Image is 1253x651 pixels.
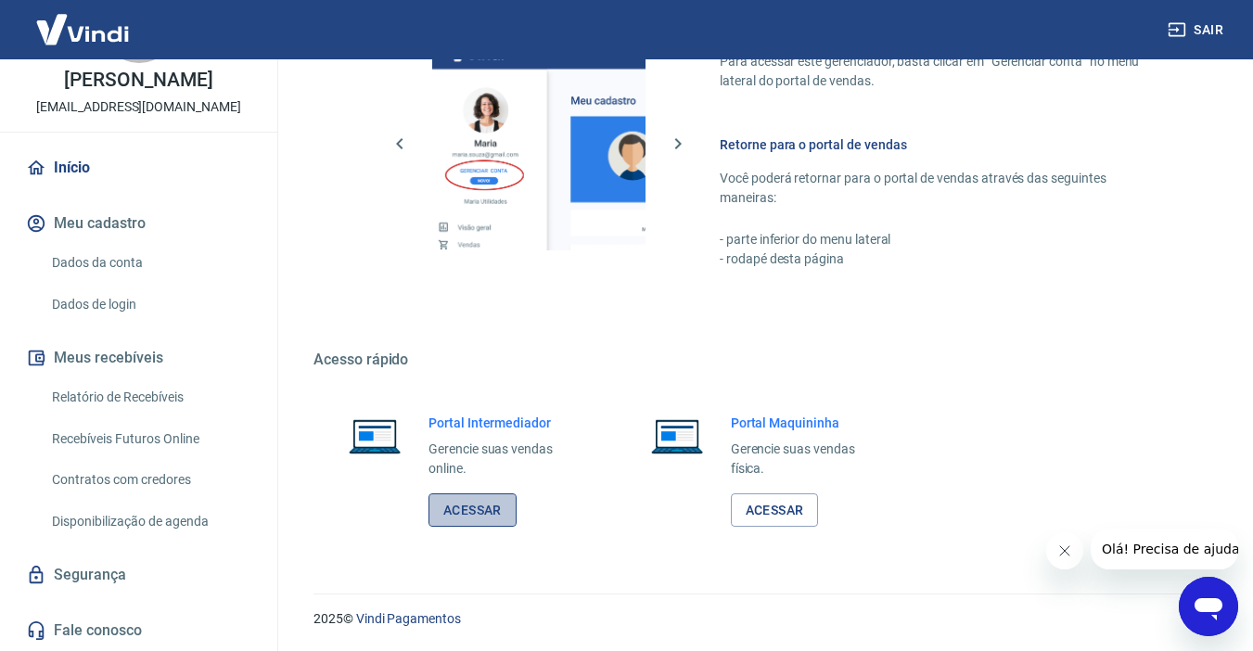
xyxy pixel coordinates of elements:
[428,493,517,528] a: Acessar
[336,414,414,458] img: Imagem de um notebook aberto
[313,351,1208,369] h5: Acesso rápido
[720,249,1164,269] p: - rodapé desta página
[638,414,716,458] img: Imagem de um notebook aberto
[1046,532,1083,569] iframe: Fechar mensagem
[731,440,885,479] p: Gerencie suas vendas física.
[45,503,255,541] a: Disponibilização de agenda
[45,286,255,324] a: Dados de login
[720,169,1164,208] p: Você poderá retornar para o portal de vendas através das seguintes maneiras:
[1179,577,1238,636] iframe: Botão para abrir a janela de mensagens
[45,420,255,458] a: Recebíveis Futuros Online
[313,609,1208,629] p: 2025 ©
[731,493,819,528] a: Acessar
[720,135,1164,154] h6: Retorne para o portal de vendas
[432,37,646,250] img: Imagem da dashboard mostrando o botão de gerenciar conta na sidebar no lado esquerdo
[22,555,255,595] a: Segurança
[731,414,885,432] h6: Portal Maquininha
[428,414,582,432] h6: Portal Intermediador
[1164,13,1231,47] button: Sair
[22,1,143,57] img: Vindi
[22,610,255,651] a: Fale conosco
[45,461,255,499] a: Contratos com credores
[356,611,461,626] a: Vindi Pagamentos
[428,440,582,479] p: Gerencie suas vendas online.
[720,52,1164,91] p: Para acessar este gerenciador, basta clicar em “Gerenciar conta” no menu lateral do portal de ven...
[45,244,255,282] a: Dados da conta
[22,147,255,188] a: Início
[1091,529,1238,569] iframe: Mensagem da empresa
[11,13,156,28] span: Olá! Precisa de ajuda?
[22,338,255,378] button: Meus recebíveis
[22,203,255,244] button: Meu cadastro
[720,230,1164,249] p: - parte inferior do menu lateral
[64,70,212,90] p: [PERSON_NAME]
[36,97,241,117] p: [EMAIL_ADDRESS][DOMAIN_NAME]
[45,378,255,416] a: Relatório de Recebíveis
